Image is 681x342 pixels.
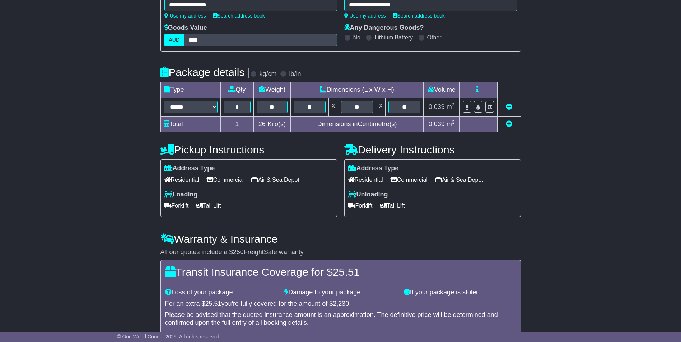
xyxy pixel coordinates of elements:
span: 0.039 [429,103,445,110]
a: Use my address [344,13,386,19]
label: Goods Value [164,24,207,32]
span: Tail Lift [196,200,221,211]
div: All our quotes include a $ FreightSafe warranty. [160,248,521,256]
label: Unloading [348,191,388,199]
td: Volume [424,82,460,98]
div: Loss of your package [162,289,281,296]
span: Residential [348,174,383,185]
a: Search address book [213,13,265,19]
label: Address Type [164,165,215,172]
label: Address Type [348,165,399,172]
td: Qty [220,82,254,98]
label: AUD [164,34,185,46]
td: Kilo(s) [254,117,291,132]
label: lb/in [289,70,301,78]
label: Loading [164,191,198,199]
label: Any Dangerous Goods? [344,24,424,32]
span: 250 [233,248,244,256]
span: Residential [164,174,199,185]
div: For an extra $ you're fully covered for the amount of $ . [165,300,516,308]
span: 26 [258,120,266,128]
label: Lithium Battery [374,34,413,41]
span: © One World Courier 2025. All rights reserved. [117,334,221,339]
div: Please be advised that the quoted insurance amount is an approximation. The definitive price will... [165,311,516,327]
span: m [447,103,455,110]
a: Add new item [506,120,512,128]
h4: Warranty & Insurance [160,233,521,245]
span: Forklift [348,200,373,211]
h4: Pickup Instructions [160,144,337,156]
sup: 3 [452,102,455,108]
td: Dimensions in Centimetre(s) [290,117,424,132]
span: 25.51 [205,300,221,307]
h4: Package details | [160,66,251,78]
span: Commercial [206,174,244,185]
span: Air & Sea Depot [435,174,483,185]
td: Type [160,82,220,98]
td: x [328,98,338,117]
label: No [353,34,360,41]
span: Forklift [164,200,189,211]
label: Other [427,34,442,41]
h4: Delivery Instructions [344,144,521,156]
td: Total [160,117,220,132]
div: If your package is stolen [400,289,520,296]
div: Damage to your package [281,289,400,296]
h4: Transit Insurance Coverage for $ [165,266,516,278]
sup: 3 [452,119,455,125]
a: Use my address [164,13,206,19]
span: Commercial [390,174,428,185]
span: 0.039 [429,120,445,128]
span: m [447,120,455,128]
td: 1 [220,117,254,132]
td: x [376,98,386,117]
span: Air & Sea Depot [251,174,299,185]
span: 2,230 [333,300,349,307]
a: Search address book [393,13,445,19]
span: Tail Lift [380,200,405,211]
label: kg/cm [259,70,276,78]
td: Weight [254,82,291,98]
a: Remove this item [506,103,512,110]
div: Dangerous Goods will lead to an additional loading on top of this. [165,331,516,338]
td: Dimensions (L x W x H) [290,82,424,98]
span: 25.51 [333,266,360,278]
